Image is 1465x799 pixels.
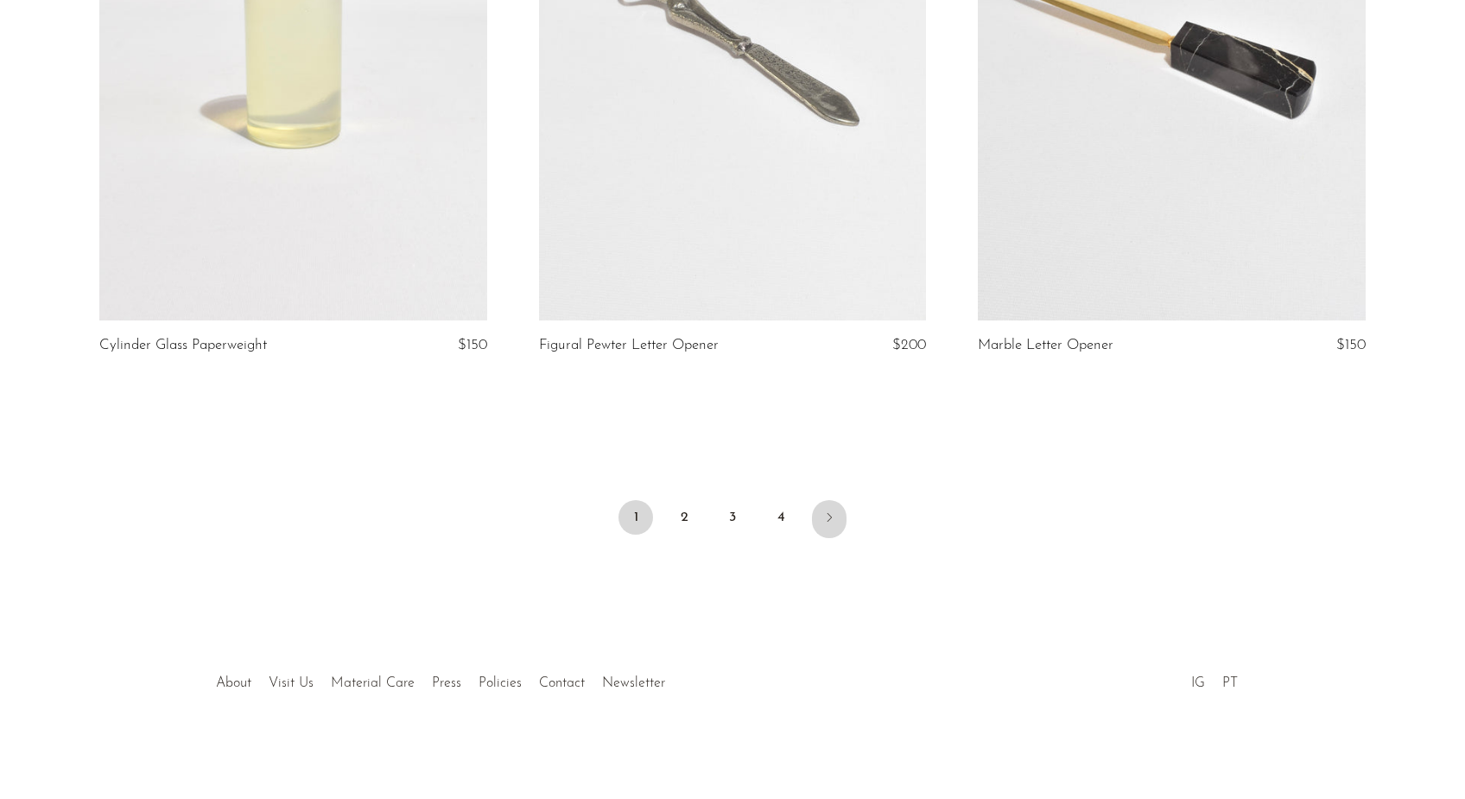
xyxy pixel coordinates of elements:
a: 2 [667,500,701,535]
a: PT [1222,676,1238,690]
a: Contact [539,676,585,690]
a: Next [812,500,847,538]
span: $200 [892,338,926,352]
span: $150 [458,338,487,352]
a: Figural Pewter Letter Opener [539,338,719,353]
a: 3 [715,500,750,535]
a: Visit Us [269,676,314,690]
a: 4 [764,500,798,535]
span: $150 [1336,338,1366,352]
a: IG [1191,676,1205,690]
span: 1 [618,500,653,535]
a: About [216,676,251,690]
ul: Quick links [207,663,674,695]
a: Press [432,676,461,690]
a: Cylinder Glass Paperweight [99,338,267,353]
a: Marble Letter Opener [978,338,1113,353]
a: Material Care [331,676,415,690]
ul: Social Medias [1183,663,1246,695]
a: Policies [479,676,522,690]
